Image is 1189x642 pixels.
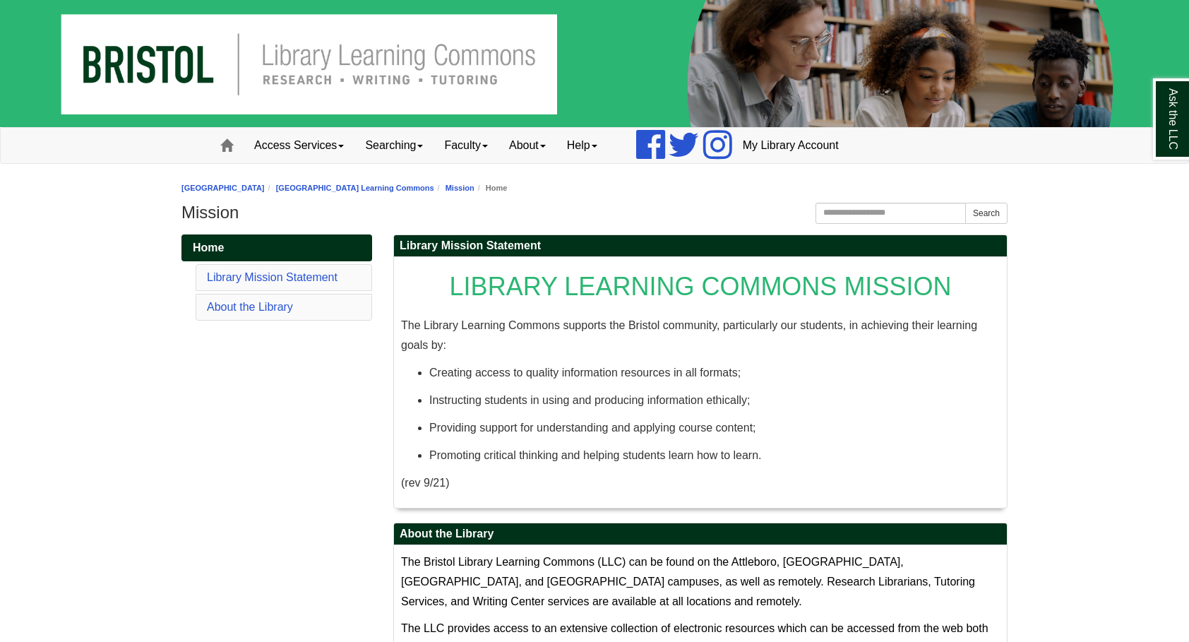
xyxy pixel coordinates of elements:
span: Providing support for understanding and applying course content; [429,422,756,434]
nav: breadcrumb [181,182,1008,195]
a: Help [556,128,608,163]
span: LIBRARY LEARNING COMMONS MISSION [450,272,952,301]
span: Home [193,242,224,254]
span: (rev 9/21) [401,477,449,489]
span: The Bristol Library Learning Commons (LLC) can be found on the Attleboro, [GEOGRAPHIC_DATA], [GEO... [401,556,975,607]
a: [GEOGRAPHIC_DATA] Learning Commons [276,184,434,192]
h1: Mission [181,203,1008,222]
h2: About the Library [394,523,1007,545]
a: Library Mission Statement [207,271,337,283]
a: About [498,128,556,163]
a: Home [181,234,372,261]
a: Faculty [434,128,498,163]
button: Search [965,203,1008,224]
a: About the Library [207,301,293,313]
span: Promoting critical thinking and helping students learn how to learn. [429,449,762,461]
a: Mission [446,184,474,192]
div: Guide Pages [181,234,372,323]
a: My Library Account [732,128,849,163]
a: Searching [354,128,434,163]
span: Instructing students in using and producing information ethically; [429,394,750,406]
li: Home [474,182,508,195]
span: The Library Learning Commons supports the Bristol community, particularly our students, in achiev... [401,319,977,351]
h2: Library Mission Statement [394,235,1007,257]
a: [GEOGRAPHIC_DATA] [181,184,265,192]
span: Creating access to quality information resources in all formats; [429,367,741,379]
a: Access Services [244,128,354,163]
